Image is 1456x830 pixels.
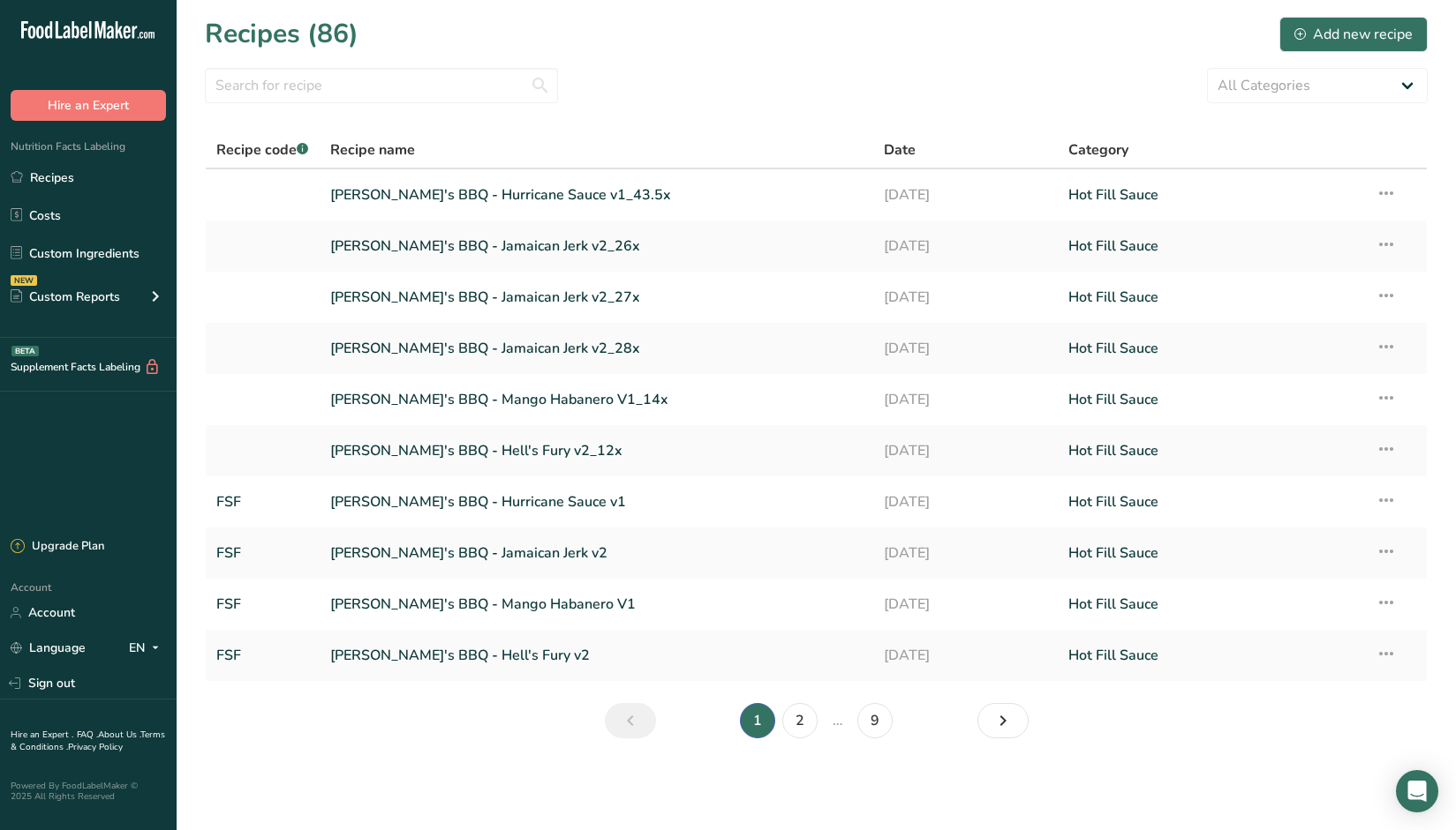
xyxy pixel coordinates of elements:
[11,632,86,663] a: Language
[884,483,1047,520] a: [DATE]
[11,346,39,356] div: BETA
[884,637,1047,674] a: [DATE]
[216,535,309,572] a: FSF
[68,741,123,753] a: Privacy Policy
[1068,483,1354,520] a: Hot Fill Sauce
[330,637,863,674] a: [PERSON_NAME]'s BBQ - Hell's Fury v2
[11,538,104,556] div: Upgrade Plan
[1068,586,1354,623] a: Hot Fill Sauce
[205,14,358,54] h1: Recipes (86)
[782,703,818,738] a: Page 2.
[884,330,1047,367] a: [DATE]
[11,729,165,753] a: Terms & Conditions .
[1068,535,1354,572] a: Hot Fill Sauce
[1294,24,1413,45] div: Add new recipe
[77,729,98,741] a: FAQ .
[330,381,863,418] a: [PERSON_NAME]'s BBQ - Mango Habanero V1_14x
[1068,228,1354,265] a: Hot Fill Sauce
[11,288,120,306] div: Custom Reports
[330,330,863,367] a: [PERSON_NAME]'s BBQ - Jamaican Jerk v2_28x
[884,586,1047,623] a: [DATE]
[977,703,1029,738] a: Next page
[1068,381,1354,418] a: Hot Fill Sauce
[330,228,863,265] a: [PERSON_NAME]'s BBQ - Jamaican Jerk v2_26x
[330,139,415,161] span: Recipe name
[884,176,1047,213] a: [DATE]
[330,432,863,469] a: [PERSON_NAME]'s BBQ - Hell's Fury v2_12x
[884,535,1047,572] a: [DATE]
[98,729,140,741] a: About Us .
[216,483,309,520] a: FSF
[1068,176,1354,213] a: Hot Fill Sauce
[330,535,863,572] a: [PERSON_NAME]'s BBQ - Jamaican Jerk v2
[216,140,308,160] span: Recipe code
[1279,17,1428,52] button: Add new recipe
[129,638,166,659] div: EN
[1068,330,1354,367] a: Hot Fill Sauce
[205,68,558,103] input: Search for recipe
[330,279,863,316] a: [PERSON_NAME]'s BBQ - Jamaican Jerk v2_27x
[1068,139,1128,161] span: Category
[330,586,863,623] a: [PERSON_NAME]'s BBQ - Mango Habanero V1
[11,275,37,286] div: NEW
[216,586,309,623] a: FSF
[884,279,1047,316] a: [DATE]
[330,483,863,520] a: [PERSON_NAME]'s BBQ - Hurricane Sauce v1
[330,176,863,213] a: [PERSON_NAME]'s BBQ - Hurricane Sauce v1_43.5x
[1068,279,1354,316] a: Hot Fill Sauce
[605,703,656,738] a: Previous page
[11,781,166,802] div: Powered By FoodLabelMaker © 2025 All Rights Reserved
[884,432,1047,469] a: [DATE]
[884,139,916,161] span: Date
[857,703,893,738] a: Page 9.
[1068,637,1354,674] a: Hot Fill Sauce
[884,228,1047,265] a: [DATE]
[1396,770,1438,812] div: Open Intercom Messenger
[11,90,166,121] button: Hire an Expert
[11,729,73,741] a: Hire an Expert .
[1068,432,1354,469] a: Hot Fill Sauce
[216,637,309,674] a: FSF
[884,381,1047,418] a: [DATE]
